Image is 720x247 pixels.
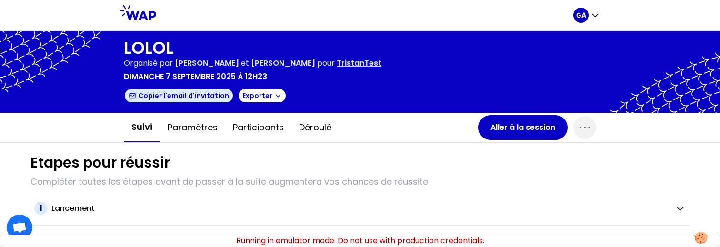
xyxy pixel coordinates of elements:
p: pour [317,58,335,69]
p: GA [576,10,586,20]
h1: LOLOL [124,39,381,58]
p: Compléter toutes les étapes avant de passer à la suite augmentera vos chances de réussite [30,175,690,188]
p: TristanTest [337,58,381,69]
span: 1 [34,202,48,215]
button: Suivi [124,113,160,142]
button: Déroulé [291,113,339,142]
p: Organisé par [124,58,173,69]
span: [PERSON_NAME] [175,58,239,69]
button: Copier l'email d'invitation [124,88,234,103]
p: et [175,58,315,69]
span: [PERSON_NAME] [251,58,315,69]
h1: Etapes pour réussir [30,154,170,171]
button: Aller à la session [478,115,568,140]
button: Participants [225,113,291,142]
p: dimanche 7 septembre 2025 à 12h23 [124,71,267,82]
a: Ouvrir le chat [7,215,32,240]
button: Paramètres [160,113,225,142]
button: 1Lancement [34,202,686,215]
h2: Lancement [51,203,95,214]
button: Exporter [238,88,287,103]
button: GA [573,8,600,23]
